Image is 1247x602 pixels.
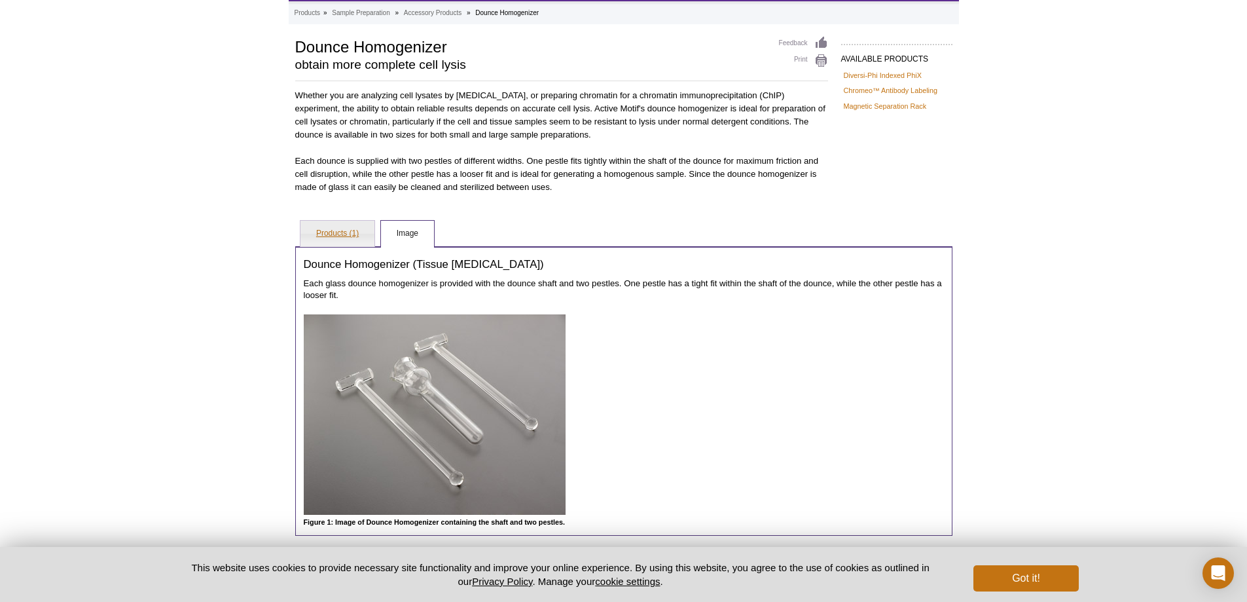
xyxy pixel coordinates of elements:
[844,100,927,112] a: Magnetic Separation Rack
[304,518,944,527] h4: Figure 1: Image of Dounce Homogenizer containing the shaft and two pestles.
[779,36,828,50] a: Feedback
[304,314,566,515] img: Image of Dounce Homogenizer (Tissue Grinder)
[323,9,327,16] li: »
[332,7,389,19] a: Sample Preparation
[295,89,828,141] p: Whether you are analyzing cell lysates by [MEDICAL_DATA], or preparing chromatin for a chromatin ...
[381,221,434,247] a: Image
[300,221,374,247] a: Products (1)
[169,561,952,588] p: This website uses cookies to provide necessary site functionality and improve your online experie...
[295,7,320,19] a: Products
[467,9,471,16] li: »
[304,278,944,301] p: Each glass dounce homogenizer is provided with the dounce shaft and two pestles. One pestle has a...
[295,155,828,194] p: Each dounce is supplied with two pestles of different widths. One pestle fits tightly within the ...
[404,7,461,19] a: Accessory Products
[844,85,937,96] a: Chromeo™ Antibody Labeling
[304,258,944,271] h3: Dounce Homogenizer (Tissue [MEDICAL_DATA])
[1202,557,1234,589] div: Open Intercom Messenger
[472,576,532,587] a: Privacy Policy
[973,565,1078,592] button: Got it!
[295,59,766,71] h2: obtain more complete cell lysis
[779,54,828,68] a: Print
[395,9,399,16] li: »
[475,9,539,16] li: Dounce Homogenizer
[595,576,660,587] button: cookie settings
[841,44,952,67] h2: AVAILABLE PRODUCTS
[844,69,922,81] a: Diversi-Phi Indexed PhiX
[295,36,766,56] h1: Dounce Homogenizer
